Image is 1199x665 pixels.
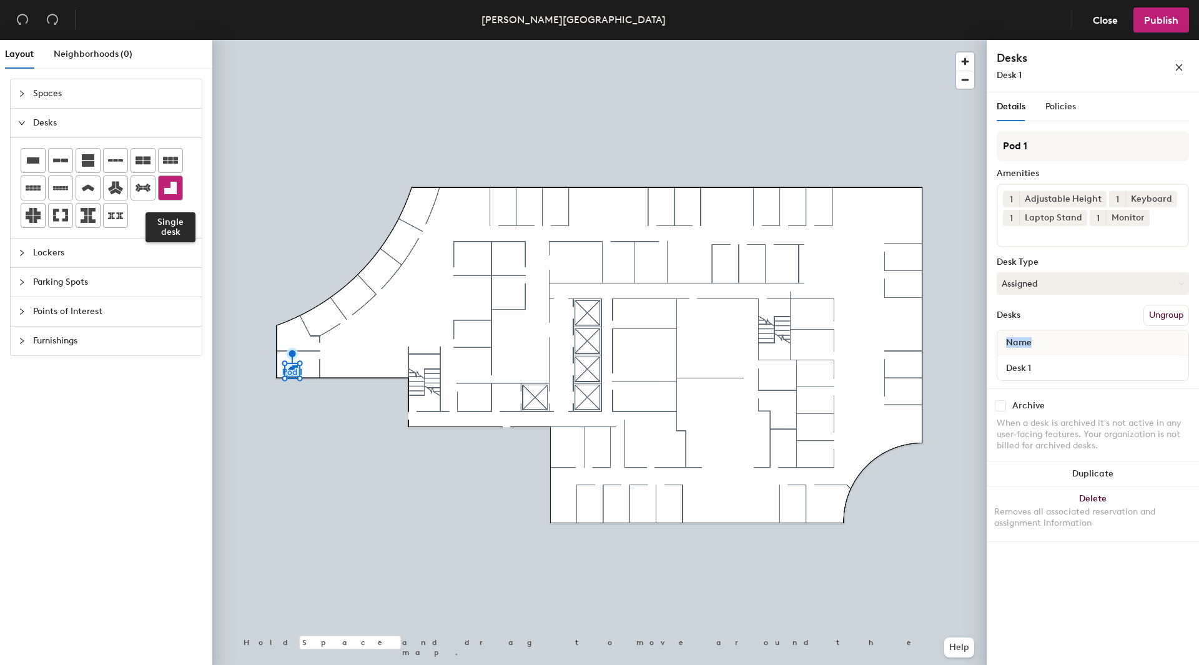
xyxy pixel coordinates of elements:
button: Redo (⌘ + ⇧ + Z) [40,7,65,32]
button: Undo (⌘ + Z) [10,7,35,32]
button: 1 [1003,191,1019,207]
span: Furnishings [33,327,194,355]
button: Close [1082,7,1128,32]
span: 1 [1010,212,1013,225]
button: Ungroup [1143,305,1189,326]
div: Archive [1012,401,1045,411]
button: Assigned [997,272,1189,295]
span: undo [16,13,29,26]
span: Publish [1144,14,1178,26]
span: close [1175,63,1183,72]
div: Desk Type [997,257,1189,267]
span: Spaces [33,79,194,108]
span: expanded [18,119,26,127]
span: 1 [1116,193,1119,206]
span: collapsed [18,278,26,286]
span: Lockers [33,239,194,267]
span: Points of Interest [33,297,194,326]
span: collapsed [18,90,26,97]
span: Desk 1 [997,70,1022,81]
input: Unnamed desk [1000,359,1186,377]
div: Keyboard [1125,191,1177,207]
span: Neighborhoods (0) [54,49,132,59]
span: collapsed [18,337,26,345]
span: Details [997,101,1025,112]
span: Layout [5,49,34,59]
span: Parking Spots [33,268,194,297]
div: Amenities [997,169,1189,179]
div: Monitor [1106,210,1150,226]
span: Policies [1045,101,1076,112]
div: Desks [997,310,1020,320]
span: 1 [1097,212,1100,225]
div: Adjustable Height [1019,191,1107,207]
span: collapsed [18,249,26,257]
button: Single desk [158,175,183,200]
button: 1 [1109,191,1125,207]
button: 1 [1090,210,1106,226]
button: 1 [1003,210,1019,226]
span: Close [1093,14,1118,26]
span: Name [1000,332,1038,354]
button: Publish [1133,7,1189,32]
div: [PERSON_NAME][GEOGRAPHIC_DATA] [481,12,666,27]
span: Desks [33,109,194,137]
button: DeleteRemoves all associated reservation and assignment information [987,486,1199,541]
h4: Desks [997,50,1134,66]
button: Help [944,638,974,658]
div: Removes all associated reservation and assignment information [994,506,1192,529]
span: 1 [1010,193,1013,206]
button: Duplicate [987,461,1199,486]
span: collapsed [18,308,26,315]
div: When a desk is archived it's not active in any user-facing features. Your organization is not bil... [997,418,1189,451]
div: Laptop Stand [1019,210,1087,226]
